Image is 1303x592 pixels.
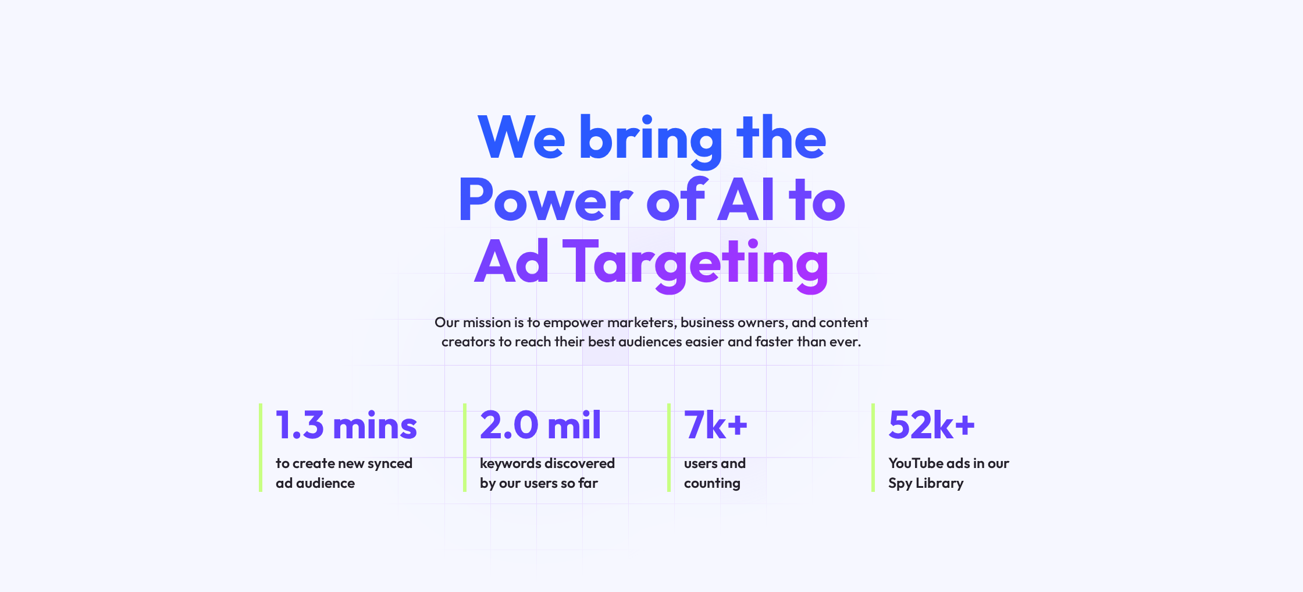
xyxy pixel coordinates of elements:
[276,453,432,492] div: to create new synced ad audience
[684,403,841,445] div: 7k+
[888,403,1045,445] div: 52k+
[684,453,841,492] div: users and counting
[276,403,432,445] div: 1.3 mins
[480,403,636,445] div: 2.0 mil
[416,312,887,351] p: Our mission is to empower marketers, business owners, and content creators to reach their best au...
[480,453,636,492] div: keywords discovered by our users so far
[457,97,846,297] span: We bring the Power of AI to Ad Targeting
[888,453,1045,492] div: YouTube ads in our Spy Library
